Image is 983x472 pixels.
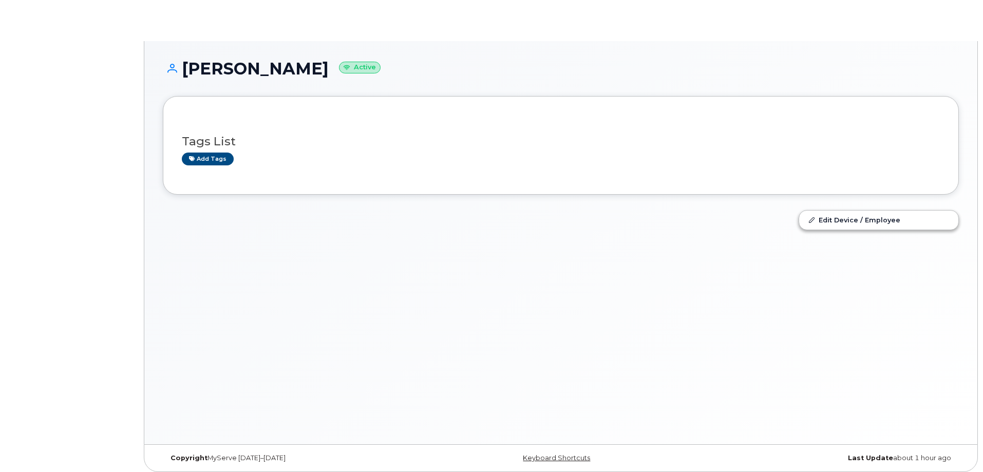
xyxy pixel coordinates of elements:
h1: [PERSON_NAME] [163,60,959,78]
small: Active [339,62,381,73]
h3: Tags List [182,135,940,148]
a: Edit Device / Employee [799,211,958,229]
strong: Last Update [848,454,893,462]
div: about 1 hour ago [693,454,959,462]
a: Add tags [182,153,234,165]
a: Keyboard Shortcuts [523,454,590,462]
div: MyServe [DATE]–[DATE] [163,454,428,462]
strong: Copyright [171,454,207,462]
